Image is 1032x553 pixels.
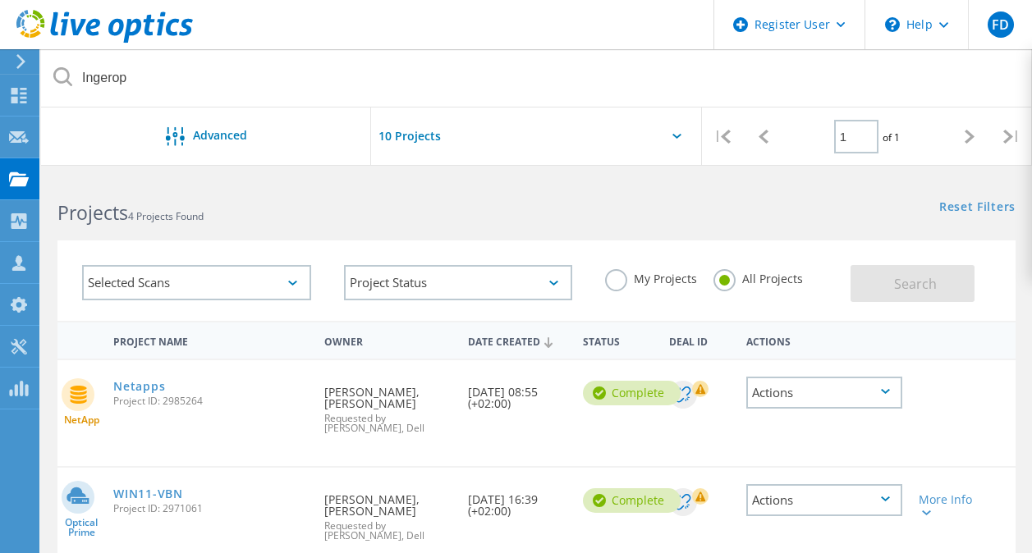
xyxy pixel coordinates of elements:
[575,325,661,355] div: Status
[991,107,1032,166] div: |
[460,468,575,533] div: [DATE] 16:39 (+02:00)
[702,107,743,166] div: |
[746,377,902,409] div: Actions
[344,265,573,300] div: Project Status
[316,325,460,355] div: Owner
[316,360,460,450] div: [PERSON_NAME], [PERSON_NAME]
[105,325,316,355] div: Project Name
[57,518,105,537] span: Optical Prime
[64,415,99,425] span: NetApp
[992,18,1009,31] span: FD
[894,275,937,293] span: Search
[661,325,737,355] div: Deal Id
[583,381,681,405] div: Complete
[713,269,803,285] label: All Projects
[919,494,979,517] div: More Info
[193,130,247,141] span: Advanced
[738,325,910,355] div: Actions
[57,199,128,226] b: Projects
[113,381,165,392] a: Netapps
[324,414,452,433] span: Requested by [PERSON_NAME], Dell
[113,504,308,514] span: Project ID: 2971061
[939,201,1016,215] a: Reset Filters
[583,488,681,513] div: Complete
[746,484,902,516] div: Actions
[128,209,204,223] span: 4 Projects Found
[113,488,182,500] a: WIN11-VBN
[16,34,193,46] a: Live Optics Dashboard
[851,265,975,302] button: Search
[885,17,900,32] svg: \n
[605,269,697,285] label: My Projects
[113,396,308,406] span: Project ID: 2985264
[883,130,900,144] span: of 1
[460,325,575,356] div: Date Created
[324,521,452,541] span: Requested by [PERSON_NAME], Dell
[460,360,575,426] div: [DATE] 08:55 (+02:00)
[82,265,311,300] div: Selected Scans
